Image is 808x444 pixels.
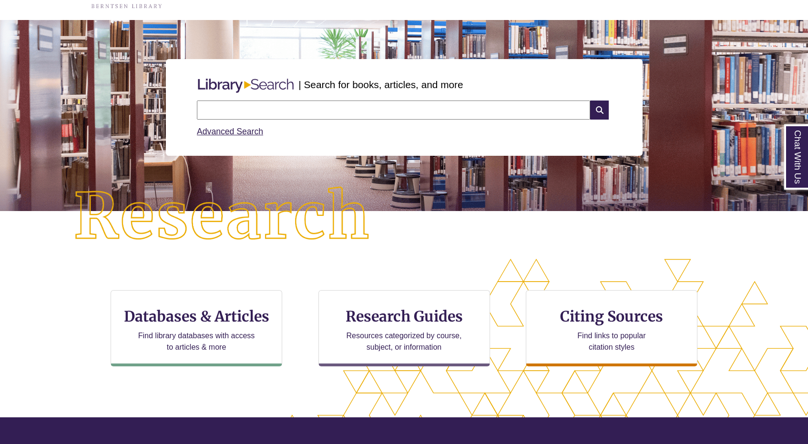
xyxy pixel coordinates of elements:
p: Find links to popular citation styles [565,330,658,353]
p: Resources categorized by course, subject, or information [342,330,466,353]
a: Databases & Articles Find library databases with access to articles & more [111,290,282,366]
img: Libary Search [193,75,298,97]
img: Research [41,154,404,280]
a: Advanced Search [197,127,263,136]
h3: Research Guides [327,307,482,325]
h3: Citing Sources [553,307,670,325]
p: Find library databases with access to articles & more [134,330,259,353]
h3: Databases & Articles [119,307,274,325]
p: | Search for books, articles, and more [298,77,463,92]
a: Research Guides Resources categorized by course, subject, or information [318,290,490,366]
i: Search [590,101,608,120]
a: Citing Sources Find links to popular citation styles [526,290,697,366]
